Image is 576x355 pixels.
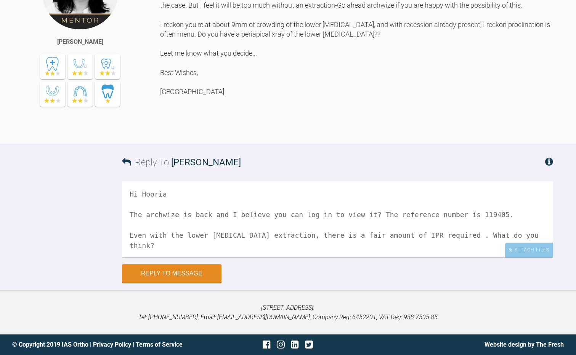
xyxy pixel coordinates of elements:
a: Privacy Policy [93,341,131,348]
h3: Reply To [122,155,241,170]
div: © Copyright 2019 IAS Ortho | | [12,340,196,350]
button: Reply to Message [122,264,221,283]
div: Attach Files [505,243,553,257]
p: [STREET_ADDRESS]. Tel: [PHONE_NUMBER], Email: [EMAIL_ADDRESS][DOMAIN_NAME], Company Reg: 6452201,... [12,303,564,322]
span: [PERSON_NAME] [171,157,241,168]
textarea: Hi Hooria The archwize is back and I believe you can log in to view it? The reference number is 1... [122,181,553,257]
div: [PERSON_NAME] [57,37,103,47]
a: Terms of Service [136,341,183,348]
a: Website design by The Fresh [485,341,564,348]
